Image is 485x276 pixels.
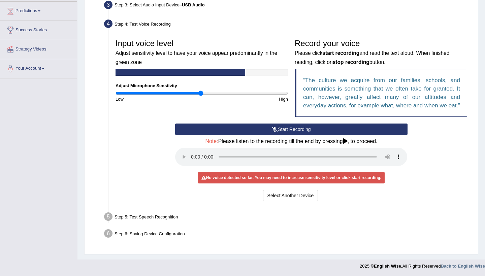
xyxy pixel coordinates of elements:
div: No voice detected so far. You may need to increase sensitivity level or click start recording. [198,172,385,183]
label: Adjust Microphone Senstivity [116,82,177,89]
div: Step 5: Test Speech Recognition [101,210,475,225]
h4: Please listen to the recording till the end by pressing , to proceed. [175,138,407,144]
button: Select Another Device [263,190,318,201]
a: Success Stories [0,21,77,38]
b: stop recording [333,59,369,65]
a: Predictions [0,2,77,19]
q: The culture we acquire from our families, schools, and communities is something that we often tak... [303,77,460,109]
a: Back to English Wise [441,264,485,269]
a: Strategy Videos [0,40,77,57]
h3: Record your voice [295,39,467,66]
b: USB Audio [182,2,204,7]
button: Start Recording [175,124,407,135]
b: start recording [322,50,359,56]
span: – [180,2,205,7]
div: Low [112,96,202,102]
span: Note: [205,138,218,144]
div: 2025 © All Rights Reserved [360,260,485,269]
h3: Input voice level [116,39,288,66]
div: Step 4: Test Voice Recording [101,18,475,32]
small: Please click and read the text aloud. When finished reading, click on button. [295,50,449,65]
div: Step 6: Saving Device Configuration [101,227,475,242]
div: High [202,96,291,102]
a: Your Account [0,59,77,76]
small: Adjust sensitivity level to have your voice appear predominantly in the green zone [116,50,277,65]
strong: English Wise. [374,264,402,269]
